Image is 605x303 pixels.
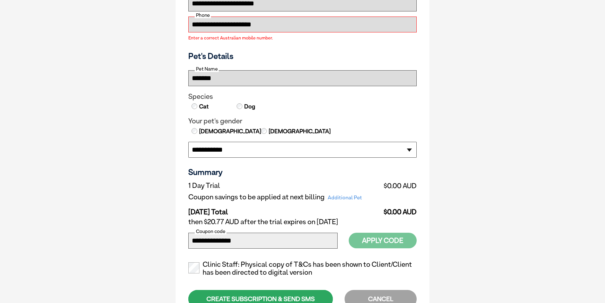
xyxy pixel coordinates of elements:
[188,191,380,203] td: Coupon savings to be applied at next billing
[188,93,417,101] legend: Species
[325,193,365,202] span: Additional Pet
[195,12,211,18] label: Phone
[188,203,380,216] td: [DATE] Total
[188,167,417,177] h3: Summary
[380,203,417,216] td: $0.00 AUD
[349,233,417,248] button: Apply Code
[195,229,226,234] label: Coupon code
[188,216,417,228] td: then $20.77 AUD after the trial expires on [DATE]
[380,180,417,191] td: $0.00 AUD
[188,262,199,273] input: Clinic Staff: Physical copy of T&Cs has been shown to Client/Client has been directed to digital ...
[188,36,417,40] label: Enter a correct Australian mobile number.
[188,180,380,191] td: 1 Day Trial
[186,51,419,61] h3: Pet's Details
[188,260,417,277] label: Clinic Staff: Physical copy of T&Cs has been shown to Client/Client has been directed to digital ...
[188,117,417,125] legend: Your pet's gender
